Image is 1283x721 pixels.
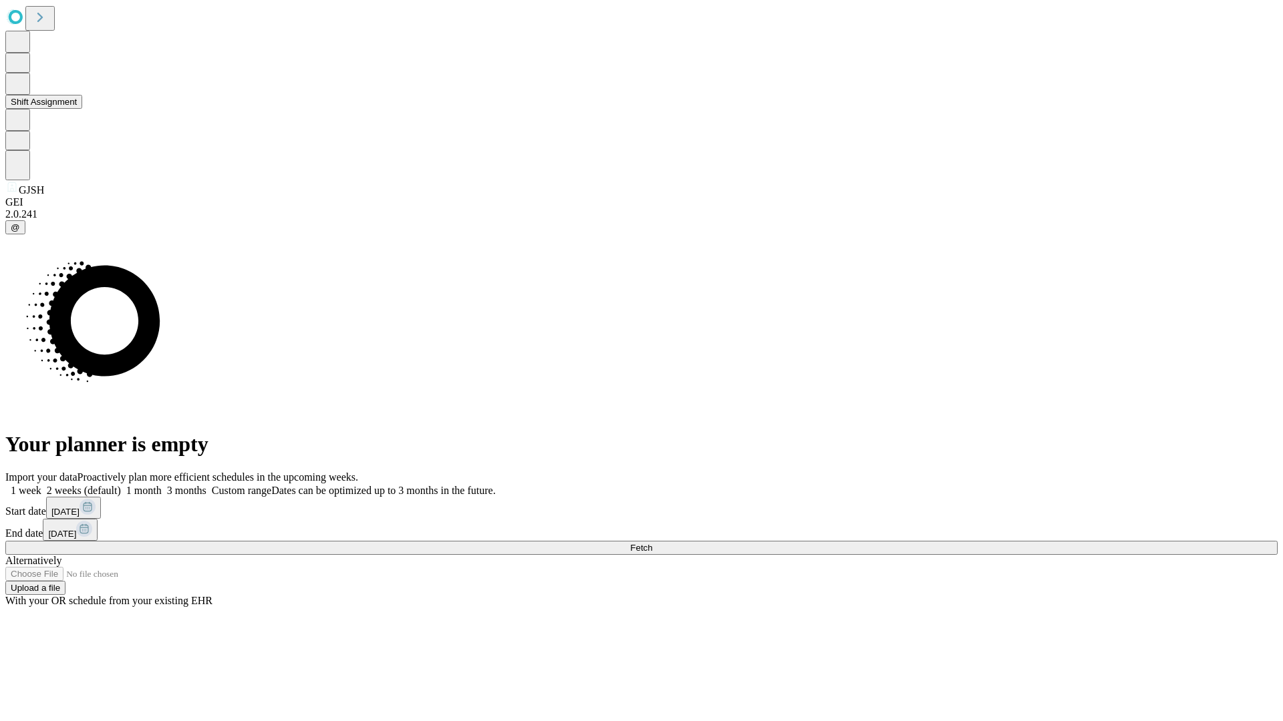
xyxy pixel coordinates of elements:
[5,196,1278,208] div: GEI
[46,497,101,519] button: [DATE]
[47,485,121,496] span: 2 weeks (default)
[5,541,1278,555] button: Fetch
[5,519,1278,541] div: End date
[11,485,41,496] span: 1 week
[126,485,162,496] span: 1 month
[5,595,212,606] span: With your OR schedule from your existing EHR
[167,485,206,496] span: 3 months
[5,220,25,234] button: @
[78,471,358,483] span: Proactively plan more efficient schedules in the upcoming weeks.
[51,507,80,517] span: [DATE]
[5,432,1278,457] h1: Your planner is empty
[212,485,271,496] span: Custom range
[19,184,44,196] span: GJSH
[48,529,76,539] span: [DATE]
[11,222,20,232] span: @
[271,485,495,496] span: Dates can be optimized up to 3 months in the future.
[5,497,1278,519] div: Start date
[5,208,1278,220] div: 2.0.241
[5,95,82,109] button: Shift Assignment
[5,581,65,595] button: Upload a file
[43,519,98,541] button: [DATE]
[630,543,652,553] span: Fetch
[5,471,78,483] span: Import your data
[5,555,61,566] span: Alternatively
